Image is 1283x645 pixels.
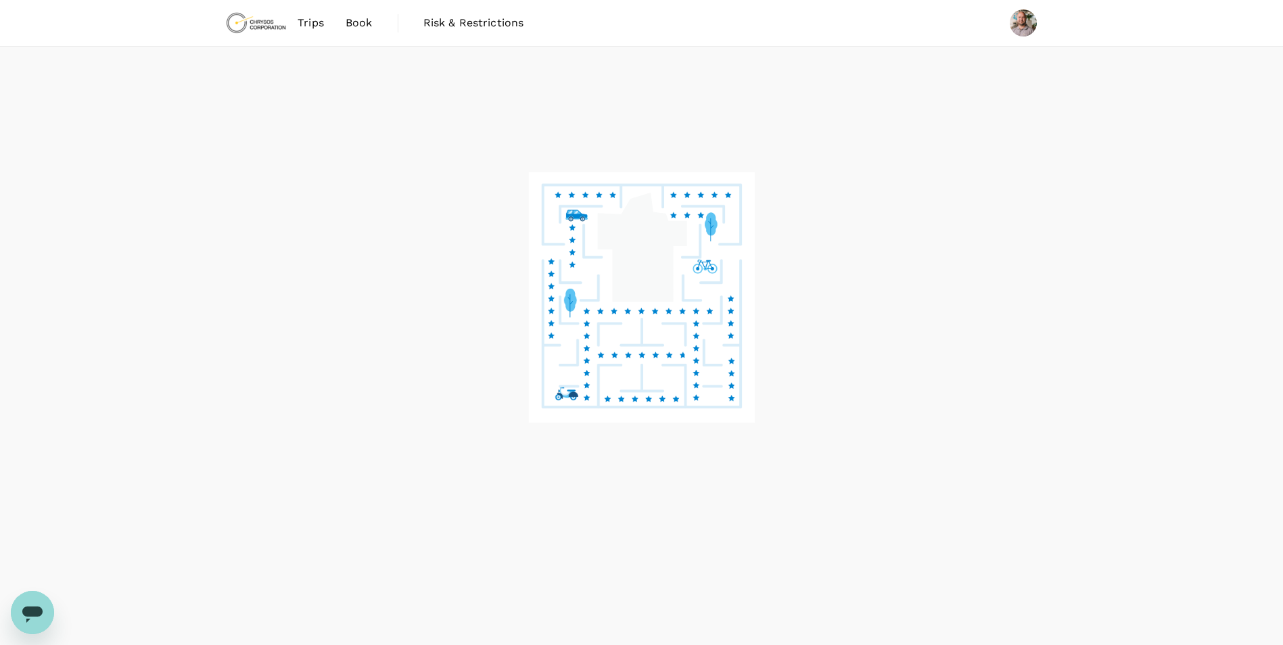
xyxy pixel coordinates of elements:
span: Risk & Restrictions [423,15,524,31]
img: Grant Royce Woods [1010,9,1037,37]
span: Book [346,15,373,31]
img: Chrysos Corporation [225,8,287,38]
span: Trips [298,15,324,31]
iframe: Button to launch messaging window [11,591,54,634]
